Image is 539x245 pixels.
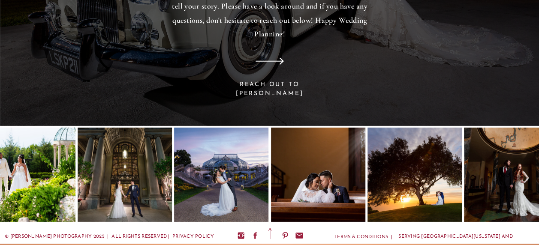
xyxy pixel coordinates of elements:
p: © [PERSON_NAME] Photography 2025 | All rights reserved [5,233,168,239]
a: | PRIVACY POLICY [168,233,219,239]
a: REACH OUT TO [PERSON_NAME] [221,80,319,87]
a: Serving [GEOGRAPHIC_DATA][US_STATE] and beyond | [PHONE_NUMBER] [398,233,533,239]
a: terms & conditions | [334,233,402,240]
